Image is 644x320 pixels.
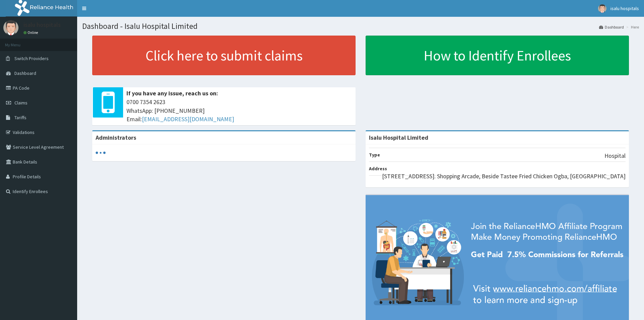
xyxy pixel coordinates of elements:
span: 0700 7354 2623 WhatsApp: [PHONE_NUMBER] Email: [126,98,352,124]
span: Claims [14,100,28,106]
p: isalu hospitals [23,22,61,28]
p: Hospital [604,151,626,160]
h1: Dashboard - Isalu Hospital Limited [82,22,639,31]
span: Switch Providers [14,55,49,61]
li: Here [625,24,639,30]
b: Administrators [96,134,136,141]
span: isalu hospitals [610,5,639,11]
img: User Image [598,4,606,13]
b: Type [369,152,380,158]
a: Click here to submit claims [92,36,356,75]
a: How to Identify Enrollees [366,36,629,75]
p: [STREET_ADDRESS]. Shopping Arcade, Beside Tastee Fried Chicken Ogba, [GEOGRAPHIC_DATA] [382,172,626,181]
svg: audio-loading [96,148,106,158]
strong: Isalu Hospital Limited [369,134,428,141]
span: Tariffs [14,115,26,121]
a: Online [23,30,40,35]
span: Dashboard [14,70,36,76]
b: If you have any issue, reach us on: [126,89,218,97]
img: User Image [3,20,18,35]
b: Address [369,166,387,172]
a: [EMAIL_ADDRESS][DOMAIN_NAME] [142,115,234,123]
a: Dashboard [599,24,624,30]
